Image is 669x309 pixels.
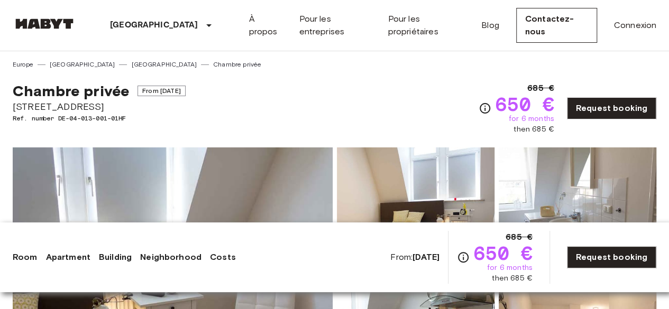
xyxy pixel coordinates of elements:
a: Building [99,251,132,264]
img: Picture of unit DE-04-013-001-01HF [337,147,494,286]
a: Pour les entreprises [299,13,371,38]
b: [DATE] [413,252,439,262]
span: From: [390,251,439,263]
a: Costs [210,251,236,264]
span: for 6 months [487,263,533,273]
span: for 6 months [509,114,554,124]
span: Chambre privée [13,82,129,100]
a: Pour les propriétaires [388,13,464,38]
svg: Check cost overview for full price breakdown. Please note that discounts apply to new joiners onl... [457,251,470,264]
span: Ref. number DE-04-013-001-01HF [13,114,186,123]
a: À propos [249,13,282,38]
span: 650 € [496,95,554,114]
a: Europe [13,60,33,69]
a: [GEOGRAPHIC_DATA] [50,60,115,69]
a: Room [13,251,38,264]
span: 685 € [506,231,533,244]
a: Request booking [567,97,656,119]
span: then 685 € [492,273,533,284]
a: Neighborhood [140,251,201,264]
a: Request booking [567,246,656,268]
a: Apartment [46,251,90,264]
a: Chambre privée [213,60,261,69]
svg: Check cost overview for full price breakdown. Please note that discounts apply to new joiners onl... [479,102,491,115]
a: [GEOGRAPHIC_DATA] [131,60,197,69]
span: then 685 € [514,124,554,135]
img: Habyt [13,18,76,29]
img: Picture of unit DE-04-013-001-01HF [499,147,656,286]
a: Blog [481,19,499,32]
a: Contactez-nous [516,8,597,43]
span: 650 € [474,244,533,263]
span: From [DATE] [138,86,186,96]
p: [GEOGRAPHIC_DATA] [110,19,198,32]
span: 685 € [527,82,554,95]
a: Connexion [614,19,656,32]
span: [STREET_ADDRESS] [13,100,186,114]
